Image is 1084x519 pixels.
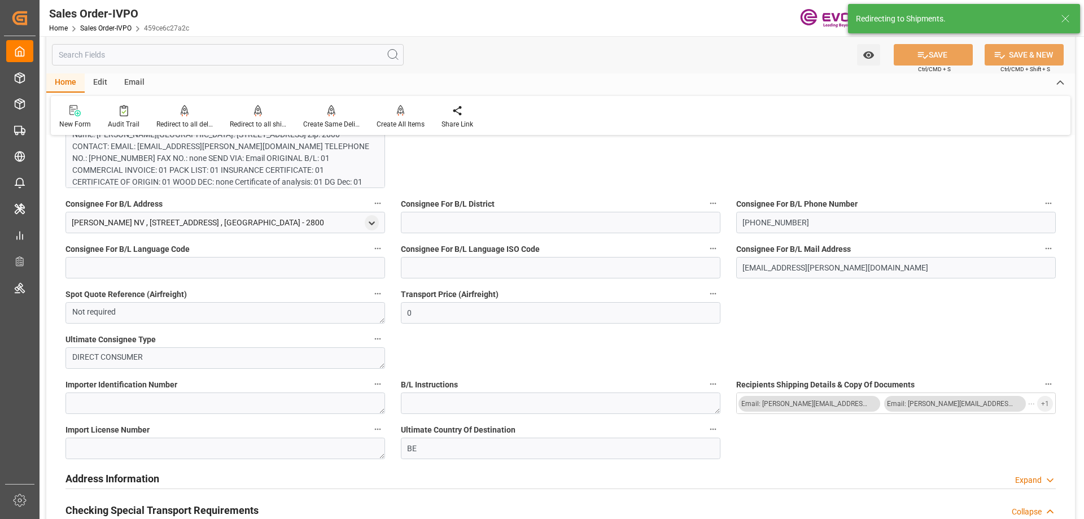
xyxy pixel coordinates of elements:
button: Consignee For B/L Address [370,196,385,211]
button: Transport Price (Airfreight) [706,286,720,301]
span: Consignee For B/L Mail Address [736,243,851,255]
div: Create Same Delivery Date [303,119,360,129]
div: Collapse [1012,506,1042,518]
button: Consignee For B/L Phone Number [1041,196,1056,211]
span: + 1 [1041,395,1049,413]
span: Spot Quote Reference (Airfreight) [65,289,187,300]
div: Email: [PERSON_NAME][EMAIL_ADDRESS][PERSON_NAME][DOMAIN_NAME] [741,398,868,409]
div: New Form [59,119,91,129]
span: Importer Identification Number [65,379,177,391]
span: Consignee For B/L Language Code [65,243,190,255]
div: Redirect to all deliveries [156,119,213,129]
div: Email: [PERSON_NAME][EMAIL_ADDRESS][PERSON_NAME][DOMAIN_NAME] [887,398,1014,409]
div: Audit Trail [108,119,139,129]
button: SAVE & NEW [985,44,1064,66]
div: Email [116,73,153,93]
button: Importer Identification Number [370,377,385,391]
button: Consignee For B/L Language ISO Code [706,241,720,256]
div: Redirect to all shipments [230,119,286,129]
img: Evonik-brand-mark-Deep-Purple-RGB.jpeg_1700498283.jpeg [800,8,873,28]
span: ... [1028,396,1035,412]
span: Consignee For B/L Phone Number [736,198,858,210]
button: Ultimate Country Of Destination [706,422,720,437]
button: Consignee For B/L Language Code [370,241,385,256]
button: SAVE [894,44,973,66]
span: Transport Price (Airfreight) [401,289,499,300]
div: Edit [85,73,116,93]
input: Search Fields [52,44,404,66]
button: Email: [PERSON_NAME][EMAIL_ADDRESS][PERSON_NAME][DOMAIN_NAME] [738,396,880,412]
button: Email: [PERSON_NAME][EMAIL_ADDRESS][PERSON_NAME][DOMAIN_NAME] [884,396,1026,412]
span: Recipients Shipping Details & Copy Of Documents [736,379,915,391]
div: Share Link [442,119,473,129]
div: Sales Order-IVPO [49,5,189,22]
h2: Checking Special Transport Requirements [65,503,259,518]
h2: Address Information [65,471,159,486]
span: Consignee For B/L District [401,198,495,210]
button: Recipients Shipping Details & Copy Of Documents [1041,377,1056,391]
button: Spot Quote Reference (Airfreight) [370,286,385,301]
div: Name: [PERSON_NAME][GEOGRAPHIC_DATA]: [STREET_ADDRESS] Zip: 2800 CONTACT: EMAIL: [EMAIL_ADDRESS][... [72,129,370,188]
a: Home [49,24,68,32]
span: Ultimate Consignee Type [65,334,156,346]
div: Expand [1015,474,1042,486]
span: Ultimate Country Of Destination [401,424,515,436]
a: Sales Order-IVPO [80,24,132,32]
button: Import License Number [370,422,385,437]
div: open menu [365,215,379,230]
button: B/L Instructions [706,377,720,391]
span: Consignee For B/L Address [65,198,163,210]
span: Import License Number [65,424,150,436]
span: Ctrl/CMD + S [918,65,951,73]
div: Home [46,73,85,93]
span: Consignee For B/L Language ISO Code [401,243,540,255]
span: Ctrl/CMD + Shift + S [1000,65,1050,73]
button: +1 [1037,396,1053,412]
div: Redirecting to Shipments. [856,13,1050,25]
button: Ultimate Consignee Type [370,332,385,346]
button: Consignee For B/L Mail Address [1041,241,1056,256]
div: [PERSON_NAME] NV , [STREET_ADDRESS] , [GEOGRAPHIC_DATA] - 2800 [72,217,324,229]
button: menu-button [737,393,1035,415]
button: open menu [857,44,880,66]
button: Consignee For B/L District [706,196,720,211]
span: B/L Instructions [401,379,458,391]
div: Create All Items [377,119,425,129]
button: open menu [736,392,1056,414]
textarea: DIRECT CONSUMER [65,347,385,369]
textarea: Not required [65,302,385,324]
